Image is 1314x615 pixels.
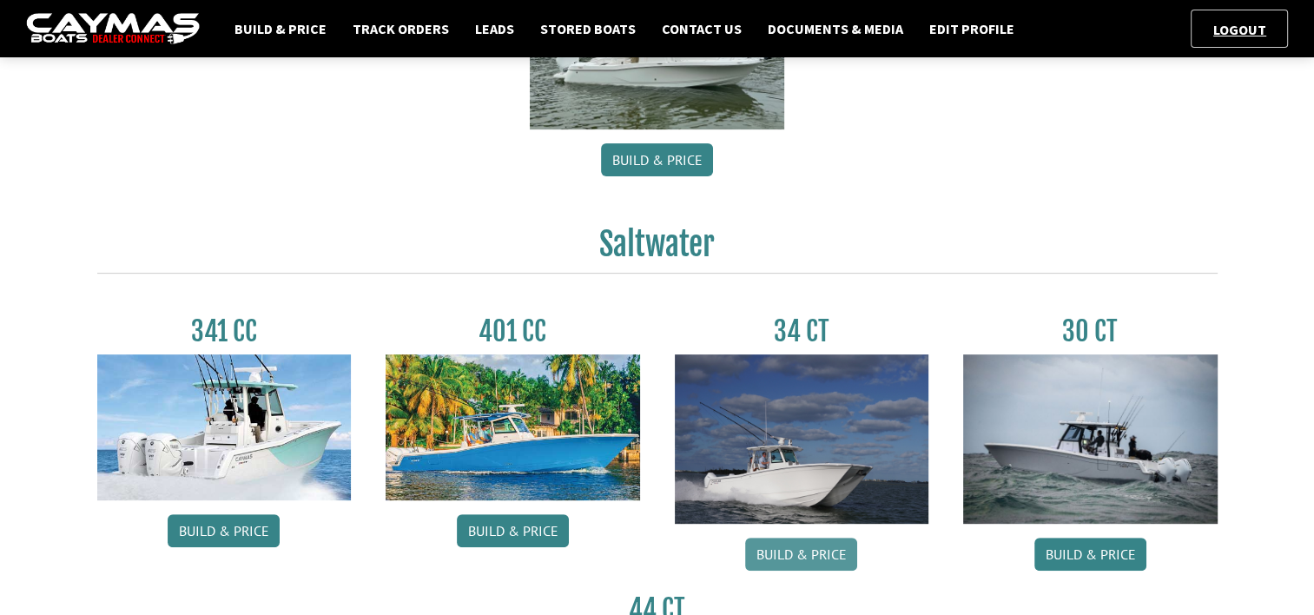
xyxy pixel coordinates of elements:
h3: 30 CT [963,315,1218,347]
a: Leads [466,17,523,40]
a: Build & Price [168,514,280,547]
a: Build & Price [1034,538,1146,571]
a: Track Orders [344,17,458,40]
img: 401CC_thumb.pg.jpg [386,354,640,500]
img: caymas-dealer-connect-2ed40d3bc7270c1d8d7ffb4b79bf05adc795679939227970def78ec6f6c03838.gif [26,13,200,45]
a: Build & Price [601,143,713,176]
a: Logout [1205,21,1275,38]
h3: 34 CT [675,315,929,347]
h3: 341 CC [97,315,352,347]
a: Documents & Media [759,17,912,40]
h2: Saltwater [97,225,1218,274]
a: Build & Price [457,514,569,547]
a: Edit Profile [921,17,1023,40]
img: Caymas_34_CT_pic_1.jpg [675,354,929,524]
img: 341CC-thumbjpg.jpg [97,354,352,500]
a: Stored Boats [532,17,644,40]
a: Build & Price [745,538,857,571]
a: Build & Price [226,17,335,40]
img: 30_CT_photo_shoot_for_caymas_connect.jpg [963,354,1218,524]
h3: 401 CC [386,315,640,347]
a: Contact Us [653,17,750,40]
